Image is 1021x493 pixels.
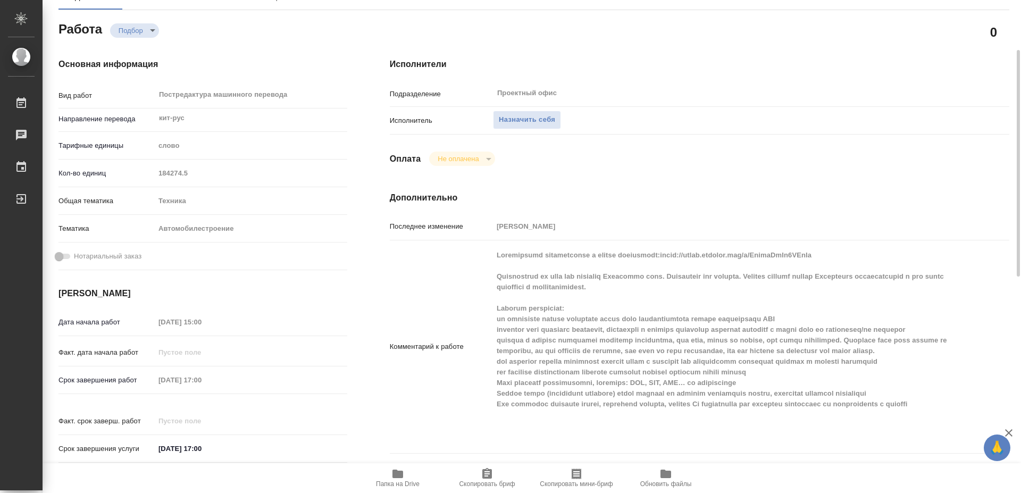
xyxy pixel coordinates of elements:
input: Пустое поле [155,413,248,429]
span: 🙏 [988,437,1006,459]
button: Обновить файлы [621,463,710,493]
button: Папка на Drive [353,463,442,493]
p: Вид работ [58,90,155,101]
p: Комментарий к работе [390,341,493,352]
p: Дата начала работ [58,317,155,328]
p: Подразделение [390,89,493,99]
button: Подбор [115,26,146,35]
input: Пустое поле [155,345,248,360]
p: Тематика [58,223,155,234]
span: Назначить себя [499,114,555,126]
button: 🙏 [984,434,1010,461]
input: Пустое поле [155,314,248,330]
p: Факт. срок заверш. работ [58,416,155,427]
button: Назначить себя [493,111,561,129]
span: Скопировать мини-бриф [540,480,613,488]
p: Срок завершения услуги [58,444,155,454]
div: Автомобилестроение [155,220,347,238]
div: Подбор [110,23,159,38]
p: Факт. дата начала работ [58,347,155,358]
div: слово [155,137,347,155]
span: Обновить файлы [640,480,692,488]
textarea: /Clients/GacMotor/Orders/S_GacMotor-165/Translated/S_GacMotor-165-WK-003 [493,459,958,478]
p: Общая тематика [58,196,155,206]
h4: Дополнительно [390,191,1009,204]
h4: Оплата [390,153,421,165]
h2: Работа [58,19,102,38]
input: Пустое поле [155,372,248,388]
p: Тарифные единицы [58,140,155,151]
button: Скопировать мини-бриф [532,463,621,493]
span: Папка на Drive [376,480,420,488]
span: Нотариальный заказ [74,251,141,262]
input: Пустое поле [155,165,347,181]
input: ✎ Введи что-нибудь [155,441,248,456]
textarea: Loremipsumd sitametconse a elitse doeiusmodt:incid://utlab.etdolor.mag/a/EnimaDmIn6VEnIa Quisnost... [493,246,958,445]
button: Не оплачена [434,154,482,163]
h4: [PERSON_NAME] [58,287,347,300]
button: Скопировать бриф [442,463,532,493]
h2: 0 [990,23,997,41]
h4: Основная информация [58,58,347,71]
p: Кол-во единиц [58,168,155,179]
h4: Исполнители [390,58,1009,71]
span: Скопировать бриф [459,480,515,488]
div: Техника [155,192,347,210]
p: Исполнитель [390,115,493,126]
p: Последнее изменение [390,221,493,232]
div: Подбор [429,152,495,166]
p: Направление перевода [58,114,155,124]
p: Срок завершения работ [58,375,155,386]
input: Пустое поле [493,219,958,234]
